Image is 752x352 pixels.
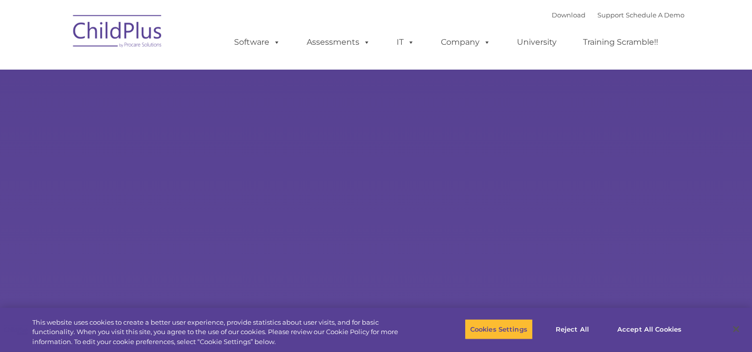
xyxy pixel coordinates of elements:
button: Reject All [541,319,603,340]
a: Company [431,32,501,52]
img: ChildPlus by Procare Solutions [68,8,167,58]
a: Assessments [297,32,380,52]
div: This website uses cookies to create a better user experience, provide statistics about user visit... [32,318,414,347]
button: Close [725,318,747,340]
a: Schedule A Demo [626,11,684,19]
font: | [552,11,684,19]
a: University [507,32,567,52]
a: Software [224,32,290,52]
a: Training Scramble!! [573,32,668,52]
a: IT [387,32,424,52]
button: Accept All Cookies [612,319,687,340]
button: Cookies Settings [465,319,533,340]
a: Support [597,11,624,19]
a: Download [552,11,585,19]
